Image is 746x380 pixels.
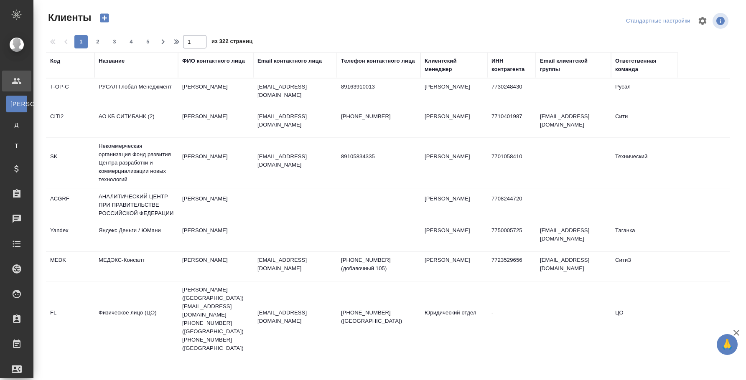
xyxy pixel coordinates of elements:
p: [PHONE_NUMBER] (добавочный 105) [341,256,416,273]
td: CITI2 [46,108,94,137]
p: [EMAIL_ADDRESS][DOMAIN_NAME] [257,256,333,273]
div: Email контактного лица [257,57,322,65]
span: Д [10,121,23,129]
td: Яндекс Деньги / ЮМани [94,222,178,251]
span: Клиенты [46,11,91,24]
td: SK [46,148,94,177]
p: [EMAIL_ADDRESS][DOMAIN_NAME] [257,83,333,99]
td: Сити3 [611,252,678,281]
span: Т [10,142,23,150]
td: Некоммерческая организация Фонд развития Центра разработки и коммерциализации новых технологий [94,138,178,188]
span: из 322 страниц [211,36,252,48]
span: Посмотреть информацию [713,13,730,29]
span: 4 [125,38,138,46]
div: split button [624,15,693,28]
p: [EMAIL_ADDRESS][DOMAIN_NAME] [257,152,333,169]
td: Сити [611,108,678,137]
td: 7730248430 [487,79,536,108]
div: Email клиентской группы [540,57,607,73]
div: Код [50,57,60,65]
td: ACGRF [46,190,94,220]
td: [PERSON_NAME] ([GEOGRAPHIC_DATA]) [EMAIL_ADDRESS][DOMAIN_NAME] [PHONE_NUMBER] ([GEOGRAPHIC_DATA])... [178,281,253,357]
a: Т [6,137,27,154]
span: 🙏 [720,336,734,353]
button: 5 [141,35,155,48]
p: [EMAIL_ADDRESS][DOMAIN_NAME] [257,309,333,325]
div: Телефон контактного лица [341,57,415,65]
td: 7723529656 [487,252,536,281]
td: АНАЛИТИЧЕСКИЙ ЦЕНТР ПРИ ПРАВИТЕЛЬСТВЕ РОССИЙСКОЙ ФЕДЕРАЦИИ [94,188,178,222]
div: Название [99,57,125,65]
td: [PERSON_NAME] [178,79,253,108]
td: [PERSON_NAME] [178,148,253,177]
button: Создать [94,11,115,25]
td: [PERSON_NAME] [178,252,253,281]
td: [PERSON_NAME] [420,79,487,108]
span: Настроить таблицу [693,11,713,31]
div: Клиентский менеджер [425,57,483,73]
td: [EMAIL_ADDRESS][DOMAIN_NAME] [536,252,611,281]
td: Технический [611,148,678,177]
td: T-OP-C [46,79,94,108]
p: [PHONE_NUMBER] ([GEOGRAPHIC_DATA]) [341,309,416,325]
td: - [487,304,536,334]
td: [PERSON_NAME] [178,222,253,251]
p: [PHONE_NUMBER] [341,112,416,121]
td: РУСАЛ Глобал Менеджмент [94,79,178,108]
a: [PERSON_NAME] [6,96,27,112]
td: [PERSON_NAME] [420,252,487,281]
p: [EMAIL_ADDRESS][DOMAIN_NAME] [257,112,333,129]
div: ФИО контактного лица [182,57,245,65]
td: [PERSON_NAME] [420,222,487,251]
td: Yandex [46,222,94,251]
td: [PERSON_NAME] [420,148,487,177]
td: [EMAIL_ADDRESS][DOMAIN_NAME] [536,108,611,137]
td: FL [46,304,94,334]
td: Таганка [611,222,678,251]
td: 7701058410 [487,148,536,177]
td: [PERSON_NAME] [178,108,253,137]
td: [PERSON_NAME] [420,108,487,137]
div: Ответственная команда [615,57,674,73]
span: 2 [91,38,104,46]
td: [PERSON_NAME] [178,190,253,220]
button: 2 [91,35,104,48]
td: ЦО [611,304,678,334]
td: [PERSON_NAME] [420,190,487,220]
td: Русал [611,79,678,108]
p: 89105834335 [341,152,416,161]
td: [EMAIL_ADDRESS][DOMAIN_NAME] [536,222,611,251]
td: АО КБ СИТИБАНК (2) [94,108,178,137]
td: МЕДЭКС-Консалт [94,252,178,281]
button: 🙏 [717,334,738,355]
td: 7708244720 [487,190,536,220]
a: Д [6,117,27,133]
span: 3 [108,38,121,46]
td: 7750005725 [487,222,536,251]
button: 3 [108,35,121,48]
td: Физическое лицо (ЦО) [94,304,178,334]
button: 4 [125,35,138,48]
td: Юридический отдел [420,304,487,334]
td: MEDK [46,252,94,281]
span: [PERSON_NAME] [10,100,23,108]
p: 89163910013 [341,83,416,91]
span: 5 [141,38,155,46]
div: ИНН контрагента [491,57,532,73]
td: 7710401987 [487,108,536,137]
